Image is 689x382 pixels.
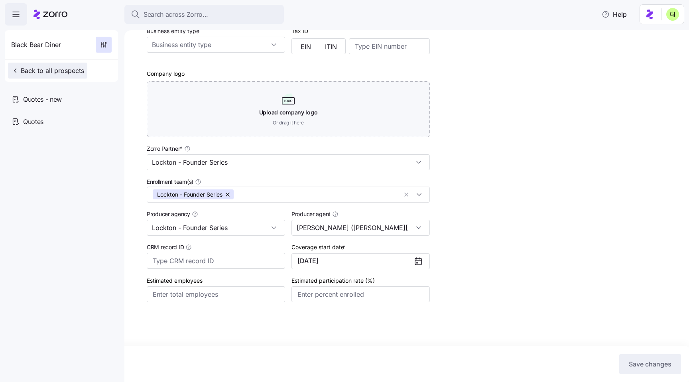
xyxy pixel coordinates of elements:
[23,95,62,104] span: Quotes - new
[11,66,84,75] span: Back to all prospects
[147,276,203,285] label: Estimated employees
[291,253,430,269] button: [DATE]
[349,38,430,54] input: Type EIN number
[147,145,183,153] span: Zorro Partner *
[602,10,627,19] span: Help
[147,243,184,251] span: CRM record ID
[147,286,285,302] input: Enter total employees
[147,69,185,78] label: Company logo
[629,359,671,369] span: Save changes
[23,117,43,127] span: Quotes
[325,43,337,50] span: ITIN
[144,10,208,20] span: Search across Zorro...
[301,43,311,50] span: EIN
[124,5,284,24] button: Search across Zorro...
[291,286,430,302] input: Enter percent enrolled
[147,154,430,170] input: Select a partner
[147,37,285,53] input: Business entity type
[8,63,87,79] button: Back to all prospects
[595,6,633,22] button: Help
[147,220,285,236] input: Select a producer agency
[291,276,375,285] label: Estimated participation rate (%)
[157,189,222,199] span: Lockton - Founder Series
[666,8,679,21] img: b91c5c9db8bb9f3387758c2d7cf845d3
[11,40,61,50] span: Black Bear Diner
[291,243,347,252] label: Coverage start date
[147,178,193,186] span: Enrollment team(s)
[291,220,430,236] input: Select a producer agent
[291,210,331,218] span: Producer agent
[5,88,118,110] a: Quotes - new
[147,27,199,35] label: Business entity type
[147,210,190,218] span: Producer agency
[5,110,118,133] a: Quotes
[147,253,285,269] input: Type CRM record ID
[619,354,681,374] button: Save changes
[291,27,308,35] label: Tax ID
